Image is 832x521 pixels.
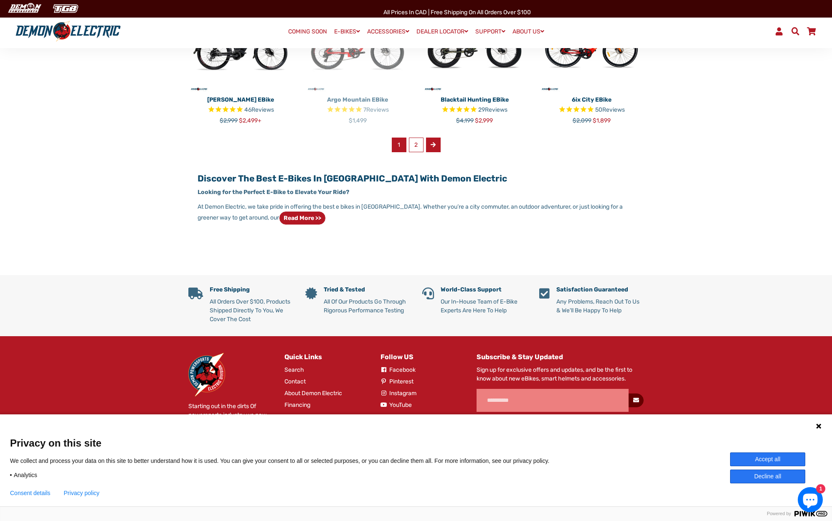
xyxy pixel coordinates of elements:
[4,2,44,15] img: Demon Electric
[730,470,805,483] button: Decline all
[285,26,330,38] a: COMING SOON
[305,105,410,115] span: Rated 4.9 out of 5 stars 7 reviews
[472,26,508,38] a: SUPPORT
[284,412,295,421] a: FAQ
[239,117,261,124] span: $2,499+
[13,20,124,42] img: Demon Electric logo
[331,26,363,38] a: E-BIKES
[485,106,507,113] span: Reviews
[10,490,51,496] button: Consent details
[409,138,424,152] a: 2
[220,117,238,124] span: $2,999
[305,95,410,104] p: Argo Mountain eBike
[380,353,464,361] h4: Follow US
[198,189,349,196] strong: Looking for the Perfect E-Bike to Elevate Your Ride?
[188,402,272,437] p: Starting out in the dirts Of powersports industry we now bring to you the electric division.
[573,117,591,124] span: $2,099
[284,215,321,222] strong: Read more >>
[441,286,527,294] h5: World-Class Support
[284,389,342,398] a: About Demon Electric
[14,471,37,479] span: Analytics
[188,95,293,104] p: [PERSON_NAME] eBike
[510,26,547,38] a: ABOUT US
[539,105,644,115] span: Rated 4.8 out of 5 stars 50 reviews
[244,106,274,113] span: 46 reviews
[477,365,644,383] p: Sign up for exclusive offers and updates, and be the first to know about new eBikes, smart helmet...
[188,353,225,396] img: Demon Electric
[441,297,527,315] p: Our In-House Team of E-Bike Experts Are Here To Help
[210,286,293,294] h5: Free Shipping
[413,26,471,38] a: DEALER LOCATOR
[284,365,304,374] a: Search
[210,297,293,324] p: All Orders Over $100, Products Shipped Directly To You, We Cover The Cost
[364,26,412,38] a: ACCESSORIES
[198,173,634,184] h2: Discover the Best E-Bikes in [GEOGRAPHIC_DATA] with Demon Electric
[380,389,416,398] a: Instagram
[251,106,274,113] span: Reviews
[556,297,644,315] p: Any Problems, Reach Out To Us & We'll Be Happy To Help
[392,138,406,152] span: 1
[284,353,368,361] h4: Quick Links
[380,365,416,374] a: Facebook
[602,106,625,113] span: Reviews
[475,117,493,124] span: $2,999
[188,105,293,115] span: Rated 4.6 out of 5 stars 46 reviews
[198,202,634,225] p: At Demon Electric, we take pride in offering the best e bikes in [GEOGRAPHIC_DATA]. Whether you’r...
[422,105,527,115] span: Rated 4.7 out of 5 stars 29 reviews
[477,353,644,361] h4: Subscribe & Stay Updated
[324,286,410,294] h5: Tried & Tested
[478,106,507,113] span: 29 reviews
[10,437,822,449] span: Privacy on this site
[539,95,644,104] p: 6ix City eBike
[539,92,644,125] a: 6ix City eBike Rated 4.8 out of 5 stars 50 reviews $2,099 $1,899
[188,92,293,125] a: [PERSON_NAME] eBike Rated 4.6 out of 5 stars 46 reviews $2,999 $2,499+
[593,117,611,124] span: $1,899
[363,106,389,113] span: 7 reviews
[10,457,562,465] p: We collect and process your data on this site to better understand how it is used. You can give y...
[764,511,794,516] span: Powered by
[556,286,644,294] h5: Satisfaction Guaranteed
[284,401,310,409] a: Financing
[305,92,410,125] a: Argo Mountain eBike Rated 4.9 out of 5 stars 7 reviews $1,499
[366,106,389,113] span: Reviews
[64,490,100,496] a: Privacy policy
[795,487,825,514] inbox-online-store-chat: Shopify online store chat
[383,9,531,16] span: All Prices in CAD | Free shipping on all orders over $100
[380,377,413,386] a: Pinterest
[456,117,474,124] span: $4,199
[48,2,83,15] img: TGB Canada
[349,117,367,124] span: $1,499
[284,377,306,386] a: Contact
[730,452,805,466] button: Accept all
[324,297,410,315] p: All Of Our Products Go Through Rigorous Performance Testing
[380,401,412,409] a: YouTube
[595,106,625,113] span: 50 reviews
[422,92,527,125] a: Blacktail Hunting eBike Rated 4.7 out of 5 stars 29 reviews $4,199 $2,999
[422,95,527,104] p: Blacktail Hunting eBike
